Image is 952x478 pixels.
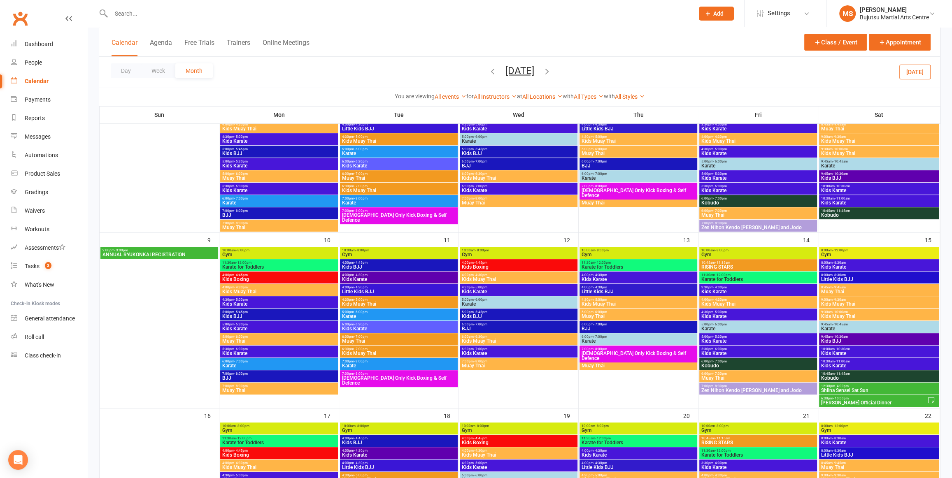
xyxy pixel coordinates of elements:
[581,265,696,269] span: Karate for Toddlers
[342,273,456,277] span: 4:00pm
[461,200,576,205] span: Muay Thai
[835,184,850,188] span: - 10:30am
[222,248,336,252] span: 10:00am
[821,172,937,176] span: 9:45am
[715,261,730,265] span: - 11:15am
[701,160,815,163] span: 5:00pm
[594,273,607,277] span: - 4:30pm
[701,176,815,181] span: Kids Karate
[860,14,929,21] div: Bujutsu Martial Arts Centre
[461,147,576,151] span: 5:00pm
[11,239,87,257] a: Assessments
[234,123,248,126] span: - 4:30pm
[581,200,696,205] span: Muay Thai
[263,39,310,56] button: Online Meetings
[11,90,87,109] a: Payments
[150,39,172,56] button: Agenda
[821,252,937,257] span: Gym
[698,106,818,123] th: Fri
[222,277,336,282] span: Kids Boxing
[435,93,466,100] a: All events
[342,209,456,213] span: 7:00pm
[222,123,336,126] span: 4:00pm
[461,184,576,188] span: 6:30pm
[821,273,937,277] span: 8:00am
[222,273,336,277] span: 4:00pm
[236,261,251,265] span: - 12:00pm
[701,147,815,151] span: 4:30pm
[581,151,696,156] span: Muay Thai
[461,139,576,144] span: Karate
[474,160,487,163] span: - 7:00pm
[581,135,696,139] span: 4:30pm
[356,248,369,252] span: - 8:00pm
[342,197,456,200] span: 7:00pm
[821,139,937,144] span: Kids Muay Thai
[839,5,856,22] div: MS
[581,285,696,289] span: 4:00pm
[25,352,61,359] div: Class check-in
[821,200,937,205] span: Kids Karate
[713,285,727,289] span: - 4:00pm
[234,285,248,289] span: - 4:30pm
[713,221,727,225] span: - 8:30pm
[25,207,45,214] div: Waivers
[701,225,815,230] span: Zen Nihon Kendo [PERSON_NAME] and Jodo
[112,39,137,56] button: Calendar
[701,139,815,144] span: Kids Muay Thai
[821,147,937,151] span: 9:30am
[222,265,336,269] span: Karate for Toddlers
[25,115,45,121] div: Reports
[713,197,727,200] span: - 7:00pm
[222,184,336,188] span: 5:30pm
[11,72,87,90] a: Calendar
[207,233,219,246] div: 9
[111,63,141,78] button: Day
[222,221,336,225] span: 7:00pm
[803,233,818,246] div: 14
[713,184,727,188] span: - 6:00pm
[10,8,30,29] a: Clubworx
[222,261,336,265] span: 11:30am
[342,139,456,144] span: Kids Muay Thai
[821,197,937,200] span: 10:30am
[11,202,87,220] a: Waivers
[342,126,456,131] span: Little Kids BJJ
[461,248,576,252] span: 10:00am
[713,172,727,176] span: - 5:30pm
[25,281,54,288] div: What's New
[701,248,815,252] span: 10:00am
[342,248,456,252] span: 10:00am
[581,273,696,277] span: 4:00pm
[25,96,51,103] div: Payments
[25,226,49,232] div: Workouts
[339,106,459,123] th: Tue
[474,147,487,151] span: - 5:45pm
[821,289,937,294] span: Muay Thai
[222,285,336,289] span: 4:00pm
[701,277,815,282] span: Karate for Toddlers
[234,147,248,151] span: - 5:45pm
[701,126,815,131] span: Kids Karate
[581,188,696,198] span: [DEMOGRAPHIC_DATA] Only Kick Boxing & Self Defence
[222,176,336,181] span: Muay Thai
[354,184,368,188] span: - 7:00pm
[594,135,607,139] span: - 5:00pm
[701,221,815,225] span: 7:00pm
[102,248,216,252] span: 2:00pm
[701,289,815,294] span: Kids Karate
[11,165,87,183] a: Product Sales
[821,151,937,156] span: Kids Muay Thai
[461,197,576,200] span: 7:00pm
[461,277,576,282] span: Kids Muay Thai
[474,123,487,126] span: - 5:00pm
[45,262,51,269] span: 3
[461,160,576,163] span: 6:00pm
[821,209,937,213] span: 10:45am
[461,265,576,269] span: Kids Boxing
[25,334,44,340] div: Roll call
[234,197,248,200] span: - 7:00pm
[474,261,487,265] span: - 4:45pm
[581,261,696,265] span: 11:30am
[581,126,696,131] span: Little Kids BJJ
